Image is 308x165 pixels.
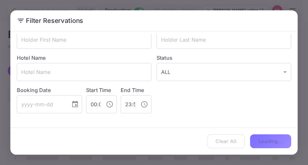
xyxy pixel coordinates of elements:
input: Holder Last Name [157,31,291,49]
input: yyyy-mm-dd [17,95,66,113]
button: Choose date [69,98,82,111]
button: Choose time, selected time is 11:59 PM [138,98,151,111]
input: Hotel Name [17,63,151,81]
label: Hotel Name [17,55,46,61]
button: Choose time, selected time is 12:00 AM [103,98,116,111]
label: Booking Date [17,86,82,94]
div: ALL [157,63,291,81]
input: hh:mm [121,95,135,113]
label: Start Time [86,87,111,93]
input: Holder First Name [17,31,151,49]
h2: Filter Reservations [10,10,298,31]
label: Status [157,54,291,62]
label: End Time [121,87,144,93]
input: hh:mm [86,95,101,113]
